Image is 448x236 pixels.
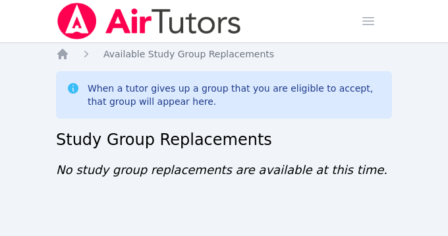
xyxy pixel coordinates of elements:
[88,82,381,108] div: When a tutor gives up a group that you are eligible to accept, that group will appear here.
[56,163,387,177] span: No study group replacements are available at this time.
[103,49,274,59] span: Available Study Group Replacements
[103,47,274,61] a: Available Study Group Replacements
[56,129,392,150] h2: Study Group Replacements
[56,47,392,61] nav: Breadcrumb
[56,3,242,40] img: Air Tutors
